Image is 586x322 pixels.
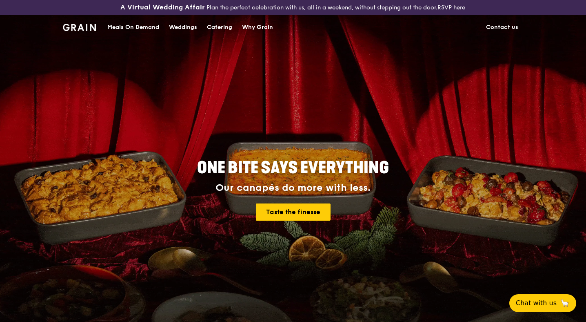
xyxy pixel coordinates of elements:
div: Meals On Demand [107,15,159,40]
button: Chat with us🦙 [509,294,576,312]
a: RSVP here [437,4,465,11]
span: ONE BITE SAYS EVERYTHING [197,158,389,178]
div: Why Grain [242,15,273,40]
div: Plan the perfect celebration with us, all in a weekend, without stepping out the door. [98,3,488,11]
h3: A Virtual Wedding Affair [120,3,205,11]
div: Our canapés do more with less. [146,182,440,194]
a: Why Grain [237,15,278,40]
a: Weddings [164,15,202,40]
img: Grain [63,24,96,31]
a: Catering [202,15,237,40]
a: Taste the finesse [256,203,331,221]
div: Weddings [169,15,197,40]
div: Catering [207,15,232,40]
a: GrainGrain [63,14,96,39]
span: Chat with us [516,298,557,308]
a: Contact us [481,15,523,40]
span: 🦙 [560,298,570,308]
